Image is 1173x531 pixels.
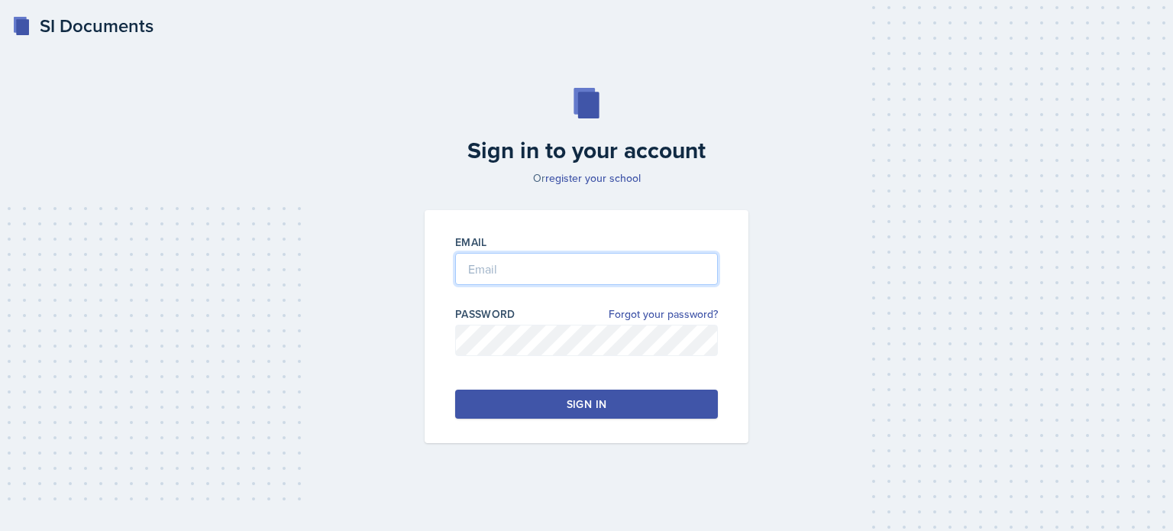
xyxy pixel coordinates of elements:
[12,12,153,40] a: SI Documents
[545,170,641,186] a: register your school
[455,306,515,322] label: Password
[455,235,487,250] label: Email
[609,306,718,322] a: Forgot your password?
[455,390,718,419] button: Sign in
[455,253,718,285] input: Email
[567,397,606,412] div: Sign in
[415,170,758,186] p: Or
[415,137,758,164] h2: Sign in to your account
